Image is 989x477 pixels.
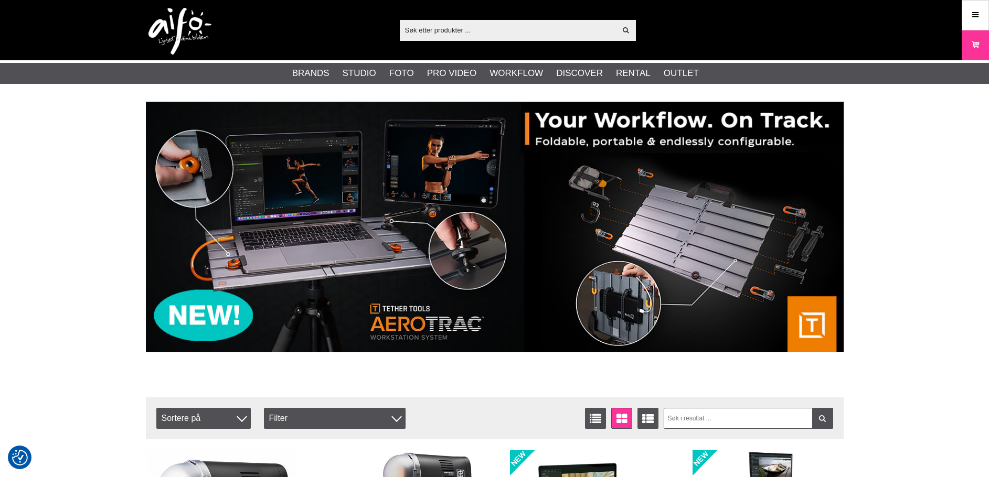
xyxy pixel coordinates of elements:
img: Ad:007 banner-header-aerotrac-1390x500.jpg [146,102,844,352]
img: Revisit consent button [12,450,28,465]
a: Vis liste [585,408,606,429]
input: Søk etter produkter ... [400,22,616,38]
a: Studio [343,67,376,80]
a: Rental [616,67,651,80]
img: logo.png [148,8,211,55]
a: Brands [292,67,329,80]
a: Filter [812,408,833,429]
button: Samtykkepreferanser [12,448,28,467]
a: Workflow [490,67,543,80]
a: Pro Video [427,67,476,80]
a: Utvidet liste [637,408,658,429]
a: Outlet [664,67,699,80]
a: Discover [556,67,603,80]
div: Filter [264,408,406,429]
a: Foto [389,67,414,80]
input: Søk i resultat ... [664,408,833,429]
a: Vindusvisning [611,408,632,429]
span: Sortere på [156,408,251,429]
